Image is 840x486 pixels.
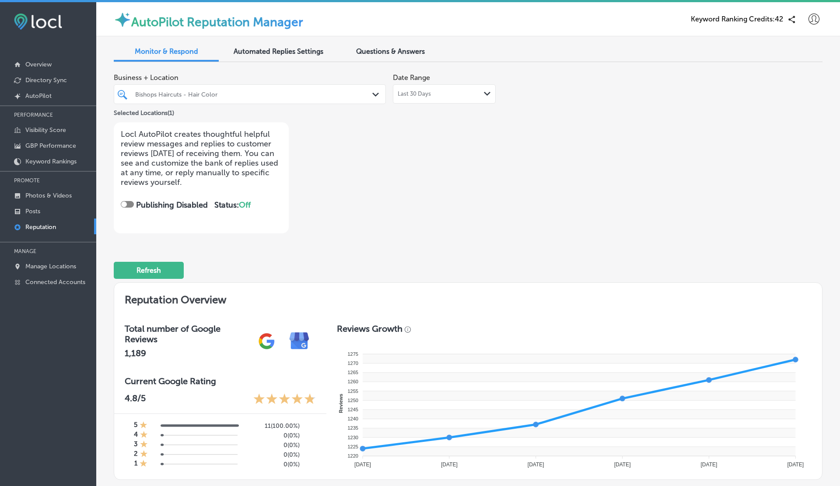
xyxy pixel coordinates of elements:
tspan: 1230 [348,435,358,440]
h4: 1 [134,459,137,469]
tspan: 1245 [348,407,358,412]
h2: Reputation Overview [114,283,822,313]
tspan: 1265 [348,370,358,375]
div: 1 Star [140,450,148,459]
tspan: [DATE] [528,462,544,468]
tspan: 1250 [348,398,358,403]
tspan: 1255 [348,389,358,394]
tspan: 1225 [348,444,358,449]
tspan: [DATE] [701,462,717,468]
h4: 4 [134,430,138,440]
h3: Total number of Google Reviews [125,323,250,344]
div: Bishops Haircuts - Hair Color [135,90,373,98]
text: Reviews [339,394,344,413]
strong: Publishing Disabled [136,200,208,210]
img: autopilot-icon [114,11,131,28]
p: Connected Accounts [25,278,85,286]
img: fda3e92497d09a02dc62c9cd864e3231.png [14,14,62,30]
p: Reputation [25,223,56,231]
tspan: 1270 [348,361,358,366]
span: Last 30 Days [398,90,431,97]
span: Monitor & Respond [135,47,198,56]
div: 1 Star [140,430,148,440]
h3: Current Google Rating [125,376,316,386]
span: Off [239,200,251,210]
div: 1 Star [140,440,148,450]
p: 4.8 /5 [125,393,146,406]
span: Questions & Answers [356,47,425,56]
h4: 2 [134,450,138,459]
span: Business + Location [114,73,386,82]
p: Posts [25,208,40,215]
h2: 1,189 [125,348,250,358]
tspan: [DATE] [614,462,631,468]
h4: 5 [134,421,137,430]
tspan: [DATE] [787,462,804,468]
h5: 11 ( 100.00% ) [245,422,300,430]
p: Overview [25,61,52,68]
h5: 0 ( 0% ) [245,441,300,449]
tspan: [DATE] [354,462,371,468]
h4: 3 [134,440,138,450]
tspan: 1235 [348,425,358,430]
div: 1 Star [140,421,147,430]
tspan: [DATE] [441,462,458,468]
div: 1 Star [140,459,147,469]
p: Photos & Videos [25,192,72,199]
label: Date Range [393,73,430,82]
p: Keyword Rankings [25,158,77,165]
tspan: 1220 [348,453,358,458]
p: GBP Performance [25,142,76,149]
span: Automated Replies Settings [234,47,323,56]
p: Selected Locations ( 1 ) [114,106,174,117]
h3: Reviews Growth [337,323,402,334]
p: Locl AutoPilot creates thoughtful helpful review messages and replies to customer reviews [DATE] ... [121,129,282,187]
p: Directory Sync [25,76,67,84]
tspan: 1260 [348,379,358,384]
p: AutoPilot [25,92,52,100]
img: e7ababfa220611ac49bdb491a11684a6.png [283,325,316,358]
h5: 0 ( 0% ) [245,461,300,468]
button: Refresh [114,262,184,279]
span: Keyword Ranking Credits: 42 [691,15,783,23]
tspan: 1240 [348,416,358,421]
p: Manage Locations [25,263,76,270]
tspan: 1275 [348,351,358,357]
h5: 0 ( 0% ) [245,432,300,439]
div: 4.8 Stars [253,393,316,406]
p: Visibility Score [25,126,66,134]
label: AutoPilot Reputation Manager [131,15,303,29]
img: gPZS+5FD6qPJAAAAABJRU5ErkJggg== [250,325,283,358]
strong: Status: [214,200,251,210]
h5: 0 ( 0% ) [245,451,300,458]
